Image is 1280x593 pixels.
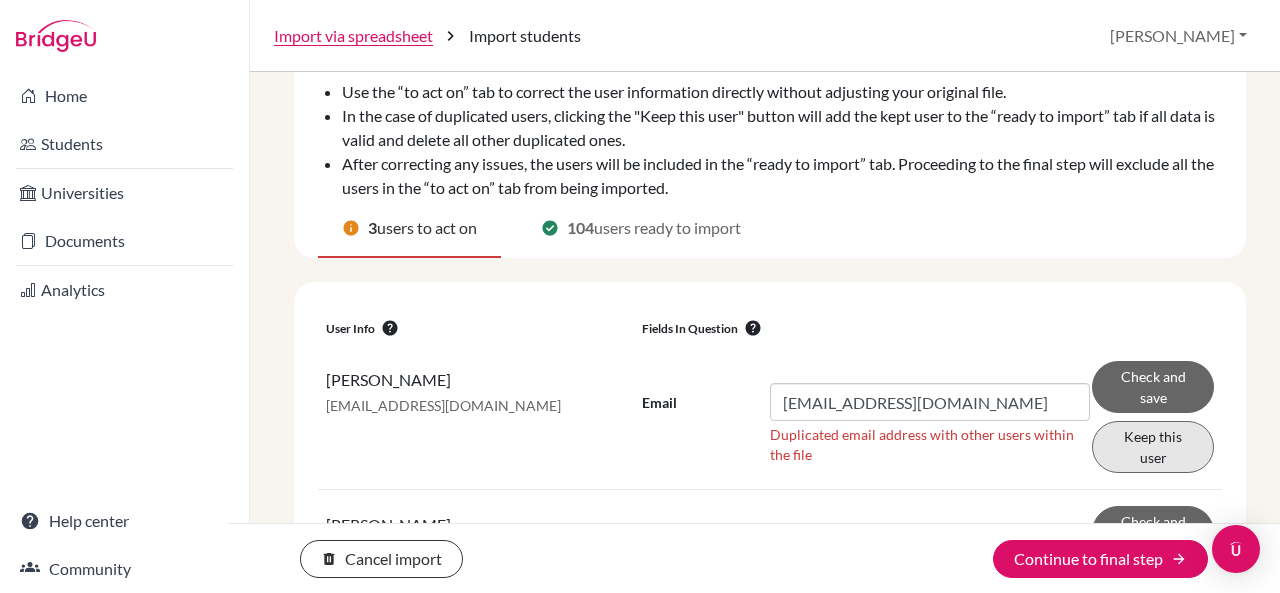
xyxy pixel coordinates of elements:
[1092,421,1214,473] button: Keep this user
[342,104,1222,152] li: In the case of duplicated users, clicking the "Keep this user" button will add the kept user to t...
[368,216,377,240] span: 3
[321,551,337,567] i: delete
[4,76,245,116] a: Home
[441,26,461,46] i: chevron_right
[318,306,634,345] th: User info
[4,124,245,164] a: Students
[342,219,360,237] span: info
[1092,506,1214,558] button: Check and save
[738,318,768,338] button: fields-in-question-help
[1212,525,1260,573] div: Open Intercom Messenger
[342,152,1222,200] li: After correcting any issues, the users will be included in the “ready to import” tab. Proceeding ...
[318,200,1222,258] div: Review & confirm data
[1092,361,1214,413] button: Check and save
[274,24,433,48] a: Import via spreadsheet
[642,393,677,413] label: Email
[541,219,559,237] span: check_circle
[326,396,626,416] p: [EMAIL_ADDRESS][DOMAIN_NAME]
[16,20,96,52] img: Bridge-U
[4,221,245,261] a: Documents
[1171,551,1187,567] i: arrow_forward
[4,549,245,589] a: Community
[326,514,626,537] p: [PERSON_NAME]
[594,216,741,240] span: users ready to import
[1101,17,1256,55] button: [PERSON_NAME]
[634,306,1222,345] th: Fields in question
[469,24,581,48] span: Import students
[4,173,245,213] a: Universities
[770,383,1090,421] input: Please enter user's email address
[342,80,1222,104] li: Use the “to act on” tab to correct the user information directly without adjusting your original ...
[326,369,626,392] p: [PERSON_NAME]
[375,318,405,338] button: user-info-help
[300,540,463,578] button: Cancel import
[4,501,245,541] a: Help center
[377,216,477,240] span: users to act on
[567,216,594,240] span: 104
[993,540,1208,578] button: Continue to final step
[770,425,1092,465] p: Duplicated email address with other users within the file
[4,270,245,310] a: Analytics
